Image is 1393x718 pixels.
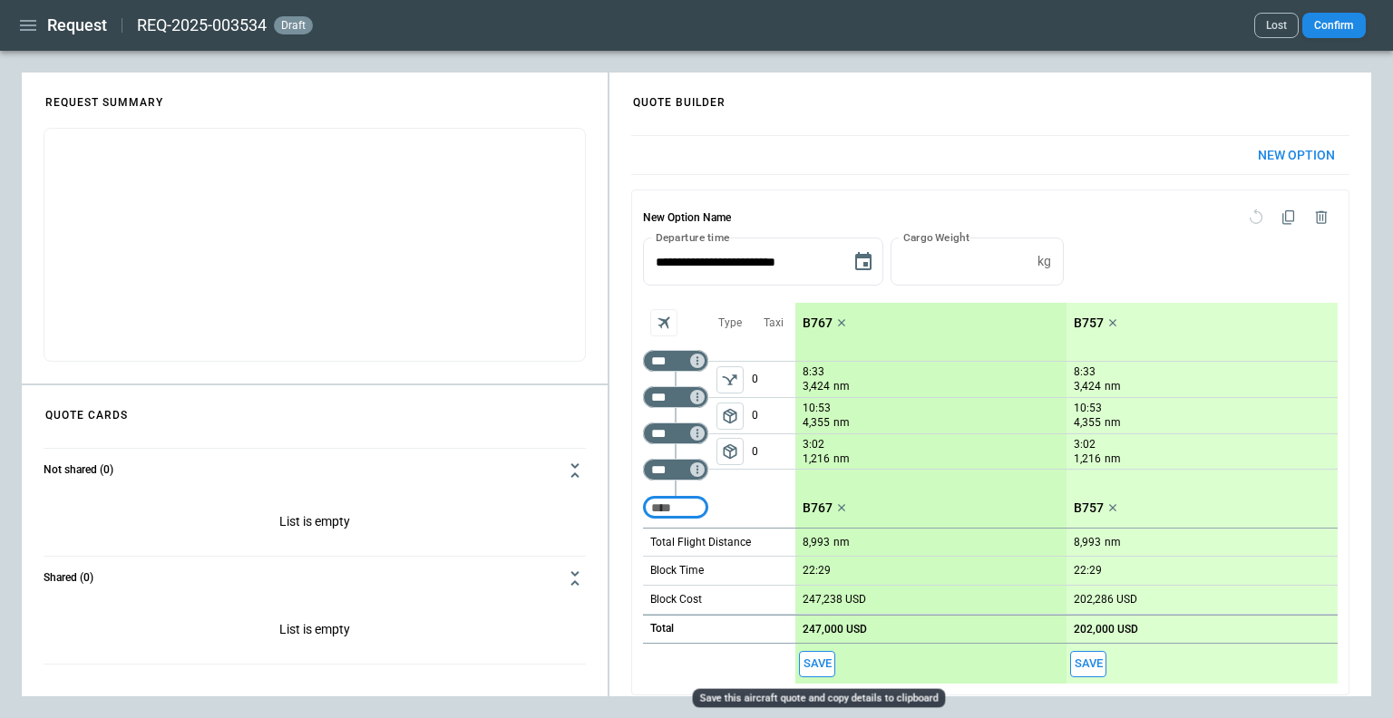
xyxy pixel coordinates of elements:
[803,379,830,394] p: 3,424
[278,19,309,32] span: draft
[1037,254,1051,269] p: kg
[24,390,150,431] h4: QUOTE CARDS
[803,402,831,415] p: 10:53
[609,121,1371,711] div: scrollable content
[643,386,708,408] div: Too short
[803,415,830,431] p: 4,355
[693,689,946,708] div: Save this aircraft quote and copy details to clipboard
[803,500,833,516] p: B767
[1074,500,1104,516] p: B757
[1254,13,1299,38] button: Lost
[833,415,850,431] p: nm
[1074,415,1101,431] p: 4,355
[656,229,730,245] label: Departure time
[44,492,586,556] p: List is empty
[650,309,677,336] span: Aircraft selection
[752,434,795,469] p: 0
[1070,651,1106,677] button: Save
[716,438,744,465] span: Type of sector
[643,459,708,480] div: Too short
[716,403,744,430] button: left aligned
[1074,402,1102,415] p: 10:53
[803,593,866,606] p: 247,238 USD
[1074,365,1096,379] p: 8:33
[1302,13,1366,38] button: Confirm
[1074,451,1101,467] p: 1,216
[833,535,850,550] p: nm
[903,229,969,245] label: Cargo Weight
[643,497,708,519] div: Too short
[716,403,744,430] span: Type of sector
[1243,136,1349,175] button: New Option
[1105,535,1121,550] p: nm
[44,600,586,664] div: Not shared (0)
[47,15,107,36] h1: Request
[833,451,850,467] p: nm
[24,77,185,118] h4: REQUEST SUMMARY
[1305,201,1338,234] span: Delete quote option
[1074,315,1104,331] p: B757
[764,315,784,331] p: Taxi
[833,379,850,394] p: nm
[1272,201,1305,234] span: Duplicate quote option
[803,315,833,331] p: B767
[1240,201,1272,234] span: Reset quote option
[643,422,708,444] div: Too short
[643,201,731,234] h6: New Option Name
[650,563,704,578] p: Block Time
[803,438,824,451] p: 3:02
[803,365,824,379] p: 8:33
[137,15,267,36] h2: REQ-2025-003534
[721,442,739,461] span: package_2
[650,623,674,635] h6: Total
[721,407,739,425] span: package_2
[1105,451,1121,467] p: nm
[44,449,586,492] button: Not shared (0)
[650,592,702,607] p: Block Cost
[44,557,586,600] button: Shared (0)
[44,572,93,584] h6: Shared (0)
[716,366,744,393] span: Type of sector
[1074,536,1101,549] p: 8,993
[44,600,586,664] p: List is empty
[845,244,882,280] button: Choose date, selected date is Aug 19, 2025
[716,438,744,465] button: left aligned
[650,535,751,550] p: Total Flight Distance
[752,362,795,397] p: 0
[1074,379,1101,394] p: 3,424
[803,451,830,467] p: 1,216
[803,564,831,577] p: 22:29
[1070,651,1106,677] span: Save this aircraft quote and copy details to clipboard
[752,398,795,433] p: 0
[718,315,742,331] p: Type
[611,77,747,118] h4: QUOTE BUILDER
[44,492,586,556] div: Not shared (0)
[716,366,744,393] button: left aligned
[44,464,113,476] h6: Not shared (0)
[1074,564,1102,577] p: 22:29
[1105,415,1121,431] p: nm
[803,536,830,549] p: 8,993
[1105,379,1121,394] p: nm
[643,350,708,372] div: Too short
[803,623,867,636] p: 247,000 USD
[1074,593,1137,606] p: 202,286 USD
[799,651,835,677] span: Save this aircraft quote and copy details to clipboard
[1074,438,1096,451] p: 3:02
[1074,623,1138,636] p: 202,000 USD
[795,303,1338,684] div: scrollable content
[799,651,835,677] button: Save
